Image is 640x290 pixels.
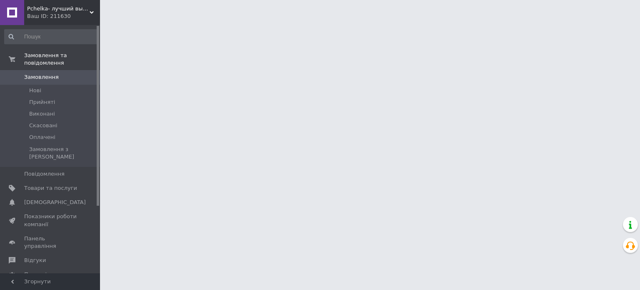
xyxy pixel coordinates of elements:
span: Pchelka- лучший выбор [27,5,90,13]
span: Нові [29,87,41,94]
span: Покупці [24,271,47,278]
span: Замовлення [24,73,59,81]
span: Повідомлення [24,170,65,178]
span: Скасовані [29,122,57,129]
span: Виконані [29,110,55,118]
span: Оплачені [29,134,55,141]
input: Пошук [4,29,98,44]
span: Відгуки [24,257,46,264]
span: Замовлення з [PERSON_NAME] [29,146,97,161]
span: [DEMOGRAPHIC_DATA] [24,199,86,206]
span: Замовлення та повідомлення [24,52,100,67]
span: Прийняті [29,98,55,106]
span: Панель управління [24,235,77,250]
div: Ваш ID: 211630 [27,13,100,20]
span: Показники роботи компанії [24,213,77,228]
span: Товари та послуги [24,184,77,192]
